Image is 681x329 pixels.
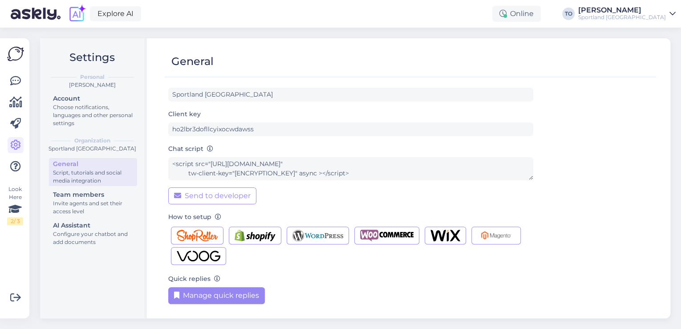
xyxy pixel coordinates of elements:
[90,6,141,21] a: Explore AI
[49,93,137,129] a: AccountChoose notifications, languages and other personal settings
[168,212,221,222] label: How to setup
[168,88,533,102] input: ABC Corporation
[171,53,214,70] div: General
[49,189,137,217] a: Team membersInvite agents and set their access level
[7,217,23,225] div: 2 / 3
[168,144,213,154] label: Chat script
[168,274,220,284] label: Quick replies
[235,230,276,241] img: Shopify
[74,137,110,145] b: Organization
[360,230,413,241] img: Woocommerce
[578,14,666,21] div: Sportland [GEOGRAPHIC_DATA]
[53,169,133,185] div: Script, tutorials and social media integration
[49,219,137,248] a: AI AssistantConfigure your chatbot and add documents
[53,159,133,169] div: General
[578,7,676,21] a: [PERSON_NAME]Sportland [GEOGRAPHIC_DATA]
[53,199,133,215] div: Invite agents and set their access level
[168,110,201,119] label: Client key
[430,230,460,241] img: Wix
[53,221,133,230] div: AI Assistant
[177,250,220,262] img: Voog
[177,230,218,241] img: Shoproller
[80,73,105,81] b: Personal
[7,45,24,62] img: Askly Logo
[49,158,137,186] a: GeneralScript, tutorials and social media integration
[47,145,137,153] div: Sportland [GEOGRAPHIC_DATA]
[53,94,133,103] div: Account
[168,187,256,204] button: Send to developer
[477,230,515,241] img: Magento
[7,185,23,225] div: Look Here
[68,4,86,23] img: explore-ai
[292,230,344,241] img: Wordpress
[168,157,533,180] textarea: <script src="[URL][DOMAIN_NAME]" tw-client-key="[ENCRYPTION_KEY]" async ></script>
[562,8,575,20] div: TO
[168,287,265,304] button: Manage quick replies
[53,190,133,199] div: Team members
[492,6,541,22] div: Online
[53,103,133,127] div: Choose notifications, languages and other personal settings
[47,81,137,89] div: [PERSON_NAME]
[578,7,666,14] div: [PERSON_NAME]
[47,49,137,66] h2: Settings
[53,230,133,246] div: Configure your chatbot and add documents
